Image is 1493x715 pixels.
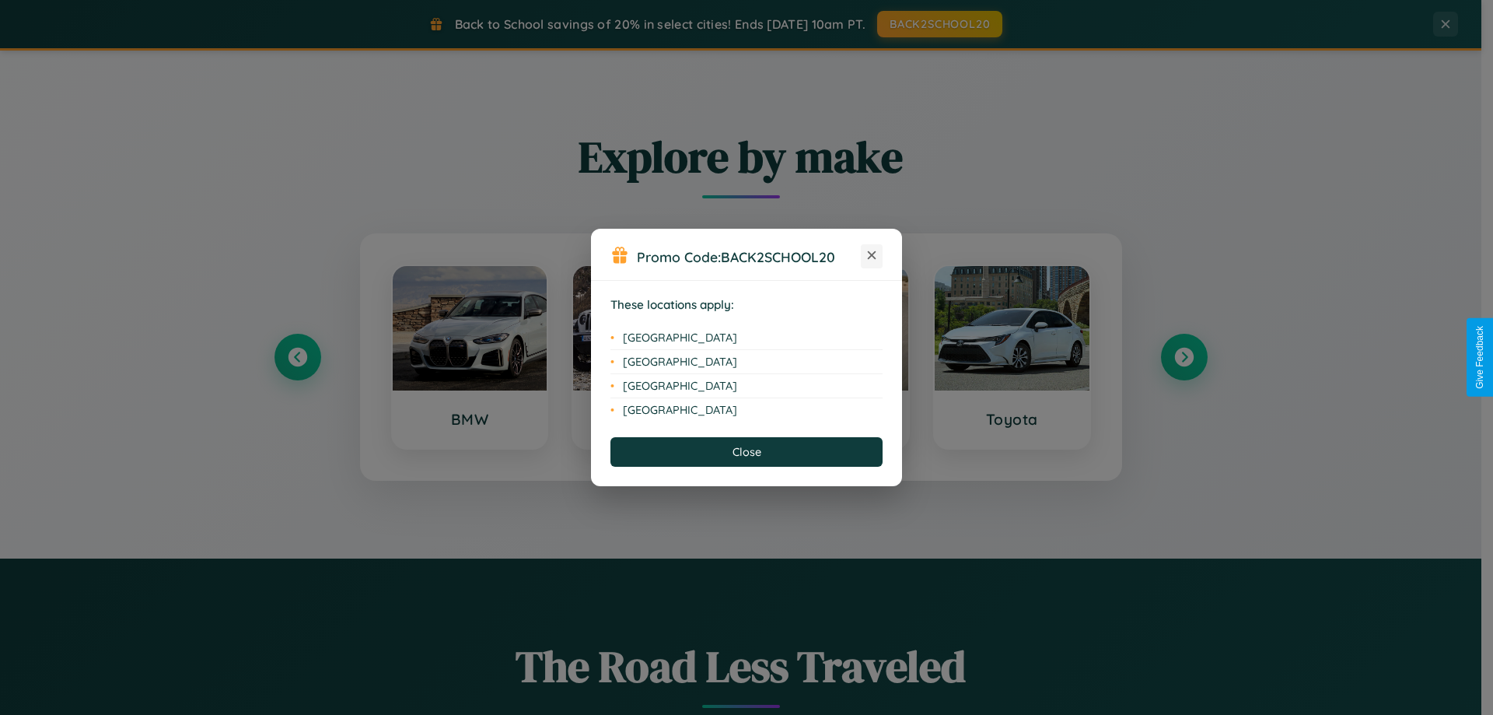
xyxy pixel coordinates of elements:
[610,350,883,374] li: [GEOGRAPHIC_DATA]
[721,248,835,265] b: BACK2SCHOOL20
[610,326,883,350] li: [GEOGRAPHIC_DATA]
[637,248,861,265] h3: Promo Code:
[610,374,883,398] li: [GEOGRAPHIC_DATA]
[610,398,883,422] li: [GEOGRAPHIC_DATA]
[610,297,734,312] strong: These locations apply:
[610,437,883,467] button: Close
[1474,326,1485,389] div: Give Feedback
